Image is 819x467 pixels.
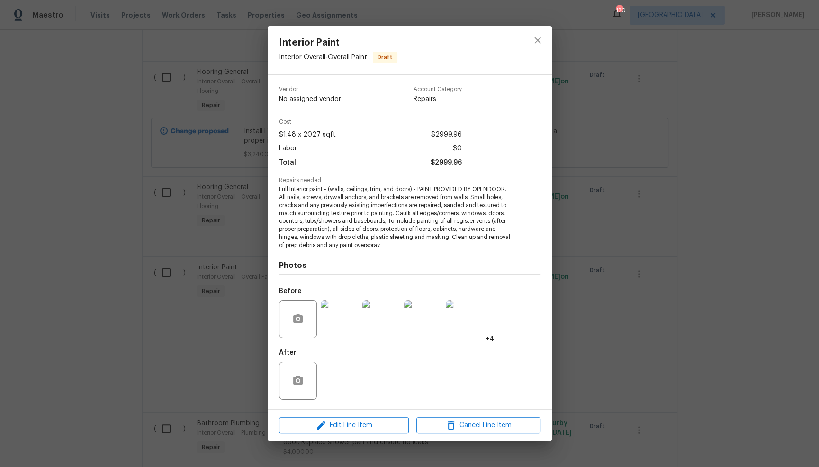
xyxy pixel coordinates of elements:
[279,349,297,356] h5: After
[279,128,336,142] span: $1.48 x 2027 sqft
[279,417,409,434] button: Edit Line Item
[431,156,462,170] span: $2999.96
[414,94,462,104] span: Repairs
[414,86,462,92] span: Account Category
[282,420,406,431] span: Edit Line Item
[616,6,622,15] div: 120
[526,29,549,52] button: close
[419,420,538,431] span: Cancel Line Item
[279,288,302,294] h5: Before
[279,156,296,170] span: Total
[374,53,396,62] span: Draft
[279,119,462,125] span: Cost
[279,37,397,48] span: Interior Paint
[279,94,341,104] span: No assigned vendor
[486,334,494,344] span: +4
[279,86,341,92] span: Vendor
[279,54,367,61] span: Interior Overall - Overall Paint
[453,142,462,156] span: $0
[431,128,462,142] span: $2999.96
[279,261,540,270] h4: Photos
[279,185,514,249] span: Full Interior paint - (walls, ceilings, trim, and doors) - PAINT PROVIDED BY OPENDOOR. All nails,...
[279,177,540,183] span: Repairs needed
[279,142,297,156] span: Labor
[416,417,540,434] button: Cancel Line Item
